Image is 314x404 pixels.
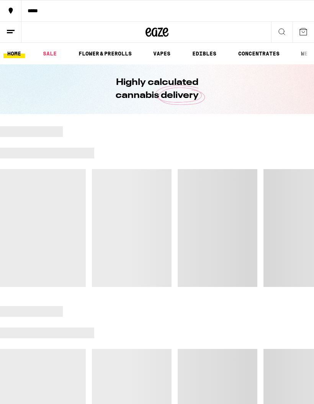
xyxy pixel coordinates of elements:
[94,76,220,102] h1: Highly calculated cannabis delivery
[39,49,61,58] a: SALE
[188,49,220,58] a: EDIBLES
[234,49,283,58] a: CONCENTRATES
[75,49,136,58] a: FLOWER & PREROLLS
[3,49,25,58] a: HOME
[149,49,174,58] a: VAPES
